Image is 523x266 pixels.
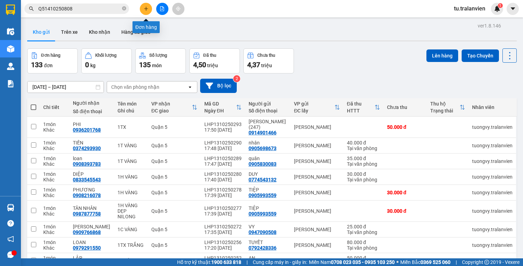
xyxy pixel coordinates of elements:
[472,242,513,248] div: tuongvy.tralanvien
[118,143,144,148] div: 1T VÀNG
[43,240,66,245] div: 1 món
[85,61,89,69] span: 0
[43,224,66,229] div: 1 món
[118,190,144,195] div: 1H VÀNG
[204,255,242,261] div: LHP1310250252
[118,203,144,219] div: 1H VÀNG DẸP NILONG
[116,24,156,40] button: Hàng đã giao
[294,108,334,114] div: ĐC lấy
[294,143,340,148] div: [PERSON_NAME]
[7,45,14,53] img: warehouse-icon
[95,53,116,58] div: Khối lượng
[347,108,374,114] div: HTTT
[122,6,126,10] span: close-circle
[44,63,53,68] span: đơn
[472,258,513,264] div: tuongvy.tralanvien
[507,3,519,15] button: caret-down
[73,205,111,211] div: TÂN NHÂN
[294,208,340,214] div: [PERSON_NAME]
[294,242,340,248] div: [PERSON_NAME]
[43,156,66,161] div: 1 món
[249,255,287,261] div: AN
[249,193,276,198] div: 0905993559
[83,24,116,40] button: Kho nhận
[347,146,380,151] div: Tại văn phòng
[148,98,201,117] th: Toggle SortBy
[204,108,236,114] div: Ngày ĐH
[43,104,66,110] div: Chi tiết
[204,193,242,198] div: 17:39 [DATE]
[151,208,197,214] div: Quận 5
[43,193,66,198] div: Khác
[430,101,460,107] div: Thu hộ
[73,211,101,217] div: 0987877758
[510,6,516,12] span: caret-down
[118,101,144,107] div: Tên món
[261,63,272,68] span: triệu
[472,174,513,180] div: tuongvy.tralanvien
[426,49,458,62] button: Lên hàng
[233,75,240,82] sup: 2
[204,177,242,182] div: 17:40 [DATE]
[309,258,395,266] span: Miền Nam
[294,190,340,195] div: [PERSON_NAME]
[73,122,111,127] div: PHI
[478,22,501,30] div: ver 1.8.146
[73,100,111,106] div: Người nhận
[249,245,276,251] div: 0792428336
[249,229,276,235] div: 0947090508
[204,229,242,235] div: 17:35 [DATE]
[249,161,276,167] div: 0905830083
[140,3,152,15] button: plus
[257,53,275,58] div: Chưa thu
[73,140,111,146] div: TIẾN
[472,158,513,164] div: tuongvy.tralanvien
[118,242,144,248] div: 1TX TRẮNG
[73,245,101,251] div: 0979291550
[247,258,248,266] span: |
[118,108,144,114] div: Ghi chú
[387,208,423,214] div: 30.000 đ
[7,220,14,227] span: question-circle
[249,224,287,229] div: VY
[211,259,241,265] strong: 1900 633 818
[204,211,242,217] div: 17:39 [DATE]
[472,143,513,148] div: tuongvy.tralanvien
[193,61,206,69] span: 4,50
[152,63,162,68] span: món
[200,79,237,93] button: Bộ lọc
[294,227,340,232] div: [PERSON_NAME]
[204,245,242,251] div: 17:20 [DATE]
[151,101,192,107] div: VP nhận
[55,24,83,40] button: Trên xe
[347,101,374,107] div: Đã thu
[462,49,499,62] button: Tạo Chuyến
[249,146,276,151] div: 0905698673
[204,240,242,245] div: LHP1310250256
[73,161,101,167] div: 0908393783
[176,6,181,11] span: aim
[177,258,241,266] span: Hỗ trợ kỹ thuật:
[43,255,66,261] div: 1 món
[347,229,380,235] div: Tại văn phòng
[204,187,242,193] div: LHP1310250278
[73,127,101,133] div: 0936201768
[294,158,340,164] div: [PERSON_NAME]
[448,4,491,13] span: tu.tralanvien
[111,84,159,91] div: Chọn văn phòng nhận
[151,108,192,114] div: ĐC giao
[151,258,197,264] div: Quận 5
[118,158,144,164] div: 1T VÀNG
[420,259,450,265] strong: 0369 525 060
[149,53,167,58] div: Số lượng
[249,119,287,130] div: NGUYỄN VĂN TOÀN(247)
[253,258,307,266] span: Cung cấp máy in - giấy in:
[249,187,287,193] div: TIỆP
[204,122,242,127] div: LHP1310250293
[204,146,242,151] div: 17:48 [DATE]
[7,251,14,258] span: message
[43,161,66,167] div: Khác
[472,208,513,214] div: tuongvy.tralanvien
[73,240,111,245] div: LOAN
[294,124,340,130] div: [PERSON_NAME]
